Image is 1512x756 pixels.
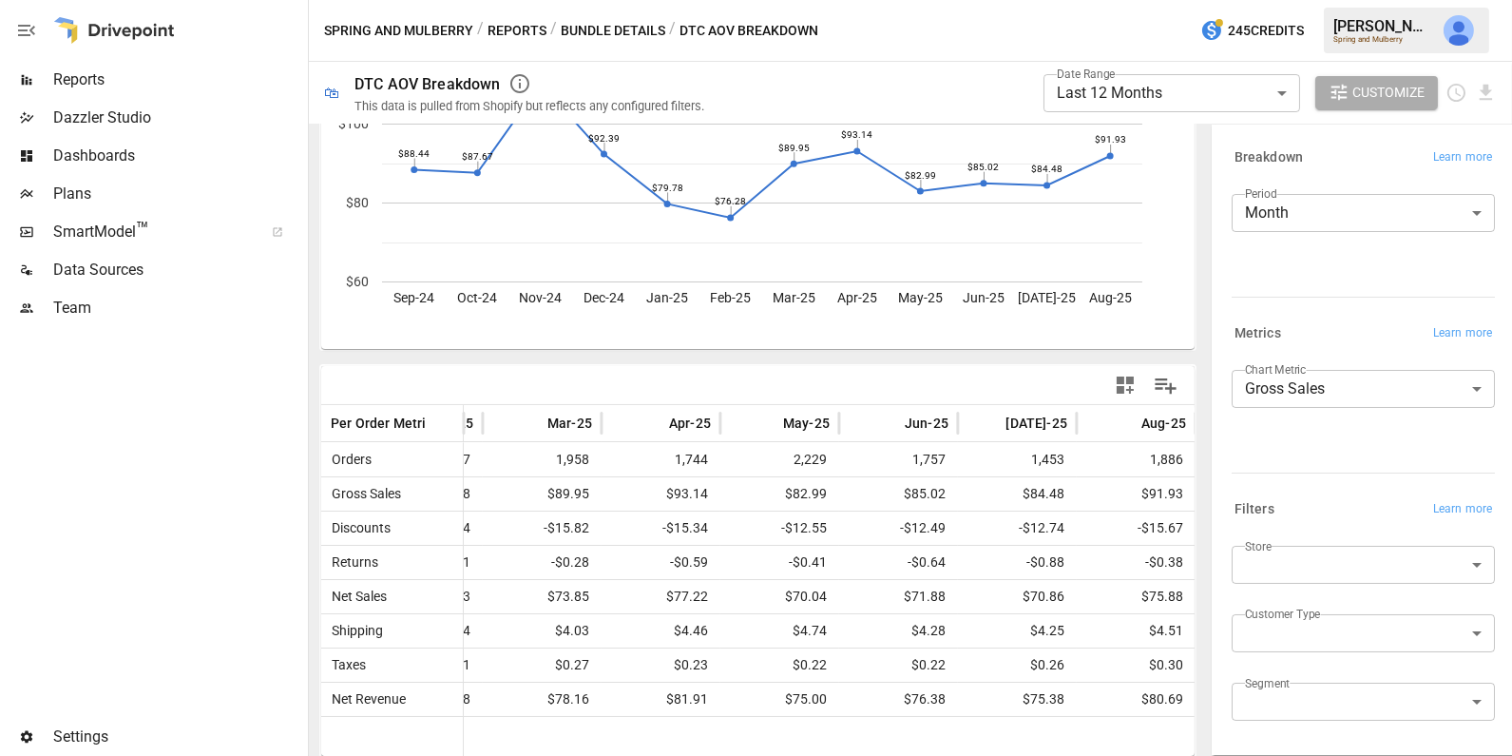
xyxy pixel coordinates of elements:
button: 245Credits [1193,13,1311,48]
span: Plans [53,183,304,205]
text: Jun-25 [963,290,1005,305]
button: Customize [1315,76,1439,110]
div: Gross Sales [1232,370,1495,408]
text: Oct-24 [457,290,497,305]
div: / [669,19,676,43]
div: Spring and Mulberry [1333,35,1432,44]
button: Sort [427,410,453,436]
span: $4.51 [1086,614,1186,648]
text: Nov-24 [519,290,562,305]
span: -$12.74 [967,512,1067,545]
button: Sort [977,410,1004,436]
span: $4.28 [849,614,948,648]
text: Mar-25 [773,290,815,305]
span: -$15.67 [1086,512,1186,545]
button: Sort [876,410,903,436]
span: $75.00 [730,683,830,716]
span: $81.91 [611,683,711,716]
span: Shipping [324,614,383,648]
img: Julie Wilton [1444,15,1474,46]
div: / [550,19,557,43]
span: $4.46 [611,614,711,648]
span: $93.14 [611,477,711,511]
span: -$12.49 [849,512,948,545]
span: $82.99 [730,477,830,511]
div: 🛍 [324,84,339,102]
span: $0.26 [967,649,1067,682]
button: Schedule report [1445,82,1467,104]
span: 245 Credits [1228,19,1304,43]
text: $87.67 [462,151,493,162]
span: $0.22 [849,649,948,682]
text: $82.99 [905,170,936,181]
span: $78.16 [492,683,592,716]
span: Returns [324,546,378,579]
svg: A chart. [321,7,1196,349]
text: Apr-25 [837,290,877,305]
span: -$0.41 [730,546,830,579]
label: Chart Metric [1245,361,1307,378]
h6: Filters [1234,499,1274,520]
text: $80 [346,195,369,210]
span: $70.86 [967,580,1067,613]
span: Aug-25 [1141,414,1186,433]
button: Sort [519,410,545,436]
text: Feb-25 [710,290,751,305]
text: $93.14 [841,129,872,140]
span: Settings [53,726,304,748]
span: $4.03 [492,614,592,648]
span: -$0.59 [611,546,711,579]
span: Net Sales [324,580,387,613]
text: $76.28 [715,196,746,206]
span: 1,757 [849,443,948,476]
label: Customer Type [1245,606,1321,622]
span: $84.48 [967,477,1067,511]
span: Customize [1352,81,1425,105]
span: -$0.28 [492,546,592,579]
span: $91.93 [1086,477,1186,511]
button: Manage Columns [1144,364,1187,407]
span: Jun-25 [905,414,948,433]
text: $92.39 [588,133,620,144]
span: Last 12 Months [1057,84,1162,102]
label: Date Range [1057,66,1116,82]
span: Apr-25 [669,414,711,433]
span: [DATE]-25 [1005,414,1067,433]
text: $60 [346,274,369,289]
h6: Breakdown [1234,147,1303,168]
span: -$0.38 [1086,546,1186,579]
span: -$12.55 [730,512,830,545]
span: Net Revenue [324,683,406,716]
button: Sort [755,410,781,436]
span: -$0.88 [967,546,1067,579]
button: Reports [488,19,546,43]
span: Learn more [1433,500,1492,519]
button: Julie Wilton [1432,4,1485,57]
span: Dashboards [53,145,304,167]
span: $0.23 [611,649,711,682]
span: Reports [53,68,304,91]
div: Month [1232,194,1495,232]
span: $76.38 [849,683,948,716]
span: $4.25 [967,614,1067,648]
text: $85.02 [968,162,1000,172]
span: $0.27 [492,649,592,682]
div: [PERSON_NAME] [1333,17,1432,35]
text: Aug-25 [1089,290,1132,305]
text: $84.48 [1031,164,1062,174]
span: 1,744 [611,443,711,476]
button: Download report [1475,82,1497,104]
span: Mar-25 [547,414,592,433]
label: Store [1245,538,1272,554]
span: May-25 [783,414,830,433]
text: May-25 [898,290,943,305]
button: Sort [641,410,667,436]
span: -$15.82 [492,512,592,545]
button: Spring and Mulberry [324,19,473,43]
div: / [477,19,484,43]
button: Bundle Details [561,19,665,43]
span: $0.22 [730,649,830,682]
span: Per Order Metric [331,414,433,433]
div: This data is pulled from Shopify but reflects any configured filters. [354,99,704,113]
